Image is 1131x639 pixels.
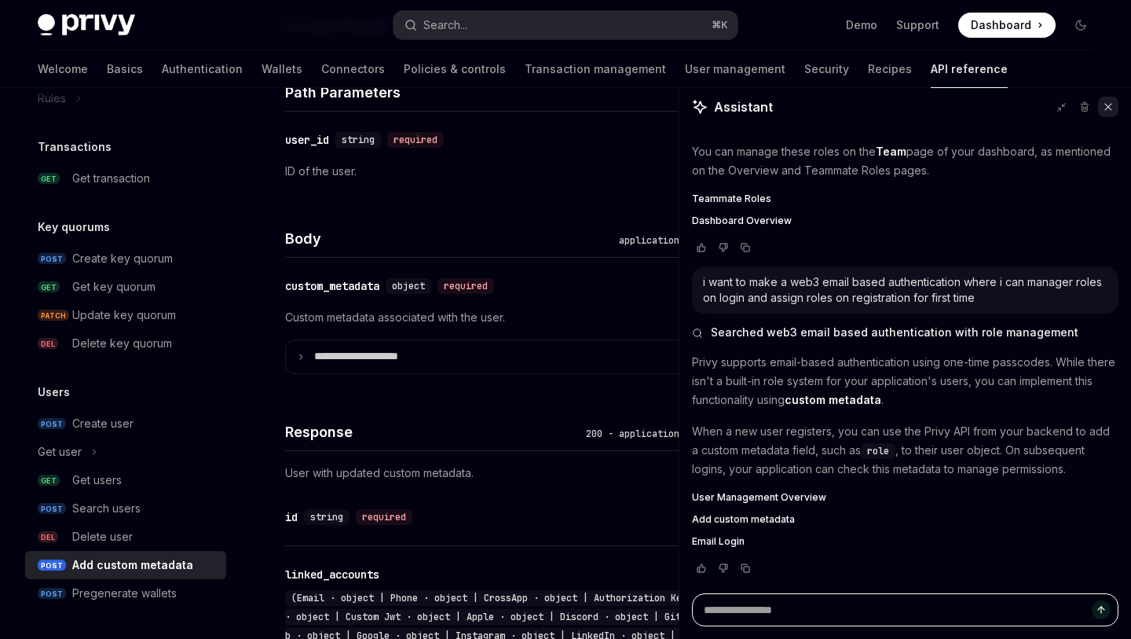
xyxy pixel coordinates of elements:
[692,215,1118,227] a: Dashboard Overview
[38,138,112,156] h5: Transactions
[703,274,1107,306] div: i want to make a web3 email based authentication where i can manager roles on login and assign ro...
[285,464,713,483] p: User with updated custom metadata.
[685,50,785,88] a: User management
[72,249,173,268] div: Create key quorum
[107,50,143,88] a: Basics
[72,527,133,546] div: Delete user
[712,19,728,31] span: ⌘ K
[342,134,375,146] span: string
[38,253,66,265] span: POST
[692,142,1118,180] p: You can manage these roles on the page of your dashboard, as mentioned on the Overview and Teamma...
[692,535,1118,548] a: Email Login
[72,556,193,575] div: Add custom metadata
[38,418,66,430] span: POST
[25,494,226,523] a: POSTSearch users
[38,338,58,350] span: DEL
[38,443,82,461] div: Get user
[867,445,889,457] span: role
[72,334,172,353] div: Delete key quorum
[876,145,906,158] strong: Team
[392,280,425,292] span: object
[72,584,177,603] div: Pregenerate wallets
[285,421,580,443] h4: Response
[971,17,1031,33] span: Dashboard
[692,491,826,504] span: User Management Overview
[393,11,737,39] button: Search...⌘K
[25,551,226,579] a: POSTAdd custom metadata
[38,14,135,36] img: dark logo
[711,325,1078,340] span: Searched web3 email based authentication with role management
[692,422,1118,479] p: When a new user registers, you can use the Privy API from your backend to add a custom metadata f...
[38,173,60,185] span: GET
[38,475,60,487] span: GET
[285,567,379,582] div: linked_accounts
[25,579,226,608] a: POSTPregenerate wallets
[72,414,134,433] div: Create user
[38,560,66,571] span: POST
[25,466,226,494] a: GETGet users
[692,491,1118,504] a: User Management Overview
[72,277,156,296] div: Get key quorum
[310,511,343,523] span: string
[285,82,713,103] h4: Path Parameters
[38,503,66,515] span: POST
[285,509,298,525] div: id
[692,535,745,548] span: Email Login
[25,301,226,329] a: PATCHUpdate key quorum
[404,50,506,88] a: Policies & controls
[868,50,912,88] a: Recipes
[38,383,70,402] h5: Users
[285,132,329,148] div: user_id
[25,523,226,551] a: DELDelete user
[72,499,141,518] div: Search users
[1092,600,1111,619] button: Send message
[72,471,122,490] div: Get users
[692,215,792,227] span: Dashboard Overview
[714,113,759,127] strong: Viewers
[285,228,613,249] h4: Body
[958,13,1056,38] a: Dashboard
[285,278,379,294] div: custom_metadata
[525,50,666,88] a: Transaction management
[38,50,88,88] a: Welcome
[25,329,226,358] a: DELDelete key quorum
[38,588,66,600] span: POST
[692,193,771,205] span: Teammate Roles
[38,218,110,237] h5: Key quorums
[785,393,881,406] strong: custom metadata
[692,325,1118,340] button: Searched web3 email based authentication with role management
[896,17,939,33] a: Support
[387,132,444,148] div: required
[804,50,849,88] a: Security
[72,306,176,325] div: Update key quorum
[25,273,226,301] a: GETGet key quorum
[262,50,302,88] a: Wallets
[692,513,795,526] span: Add custom metadata
[162,50,243,88] a: Authentication
[692,193,1118,205] a: Teammate Roles
[692,353,1118,409] p: Privy supports email-based authentication using one-time passcodes. While there isn't a built-in ...
[25,164,226,193] a: GETGet transaction
[437,278,494,294] div: required
[25,409,226,438] a: POSTCreate user
[423,16,467,35] div: Search...
[692,513,1118,526] a: Add custom metadata
[285,308,713,327] p: Custom metadata associated with the user.
[285,162,713,181] p: ID of the user.
[38,531,58,543] span: DEL
[931,50,1008,88] a: API reference
[846,17,877,33] a: Demo
[72,169,150,188] div: Get transaction
[38,310,69,321] span: PATCH
[356,509,412,525] div: required
[38,281,60,293] span: GET
[1068,13,1093,38] button: Toggle dark mode
[714,97,773,116] span: Assistant
[25,244,226,273] a: POSTCreate key quorum
[613,233,713,248] div: application/json
[580,426,713,442] div: 200 - application/json
[321,50,385,88] a: Connectors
